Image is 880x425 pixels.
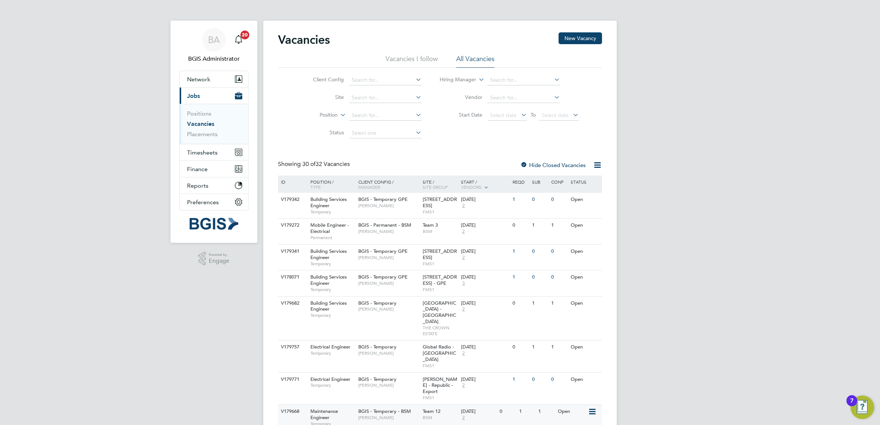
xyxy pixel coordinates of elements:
[549,245,569,258] div: 0
[310,382,355,388] span: Temporary
[310,222,349,234] span: Mobile Engineer - Electrical
[179,54,249,63] span: BGIS Administrator
[310,274,347,286] span: Building Services Engineer
[198,252,230,266] a: Powered byEngage
[278,32,330,47] h2: Vacancies
[310,261,355,267] span: Temporary
[310,235,355,241] span: Permanent
[851,396,874,419] button: Open Resource Center, 7 new notifications
[423,196,457,209] span: [STREET_ADDRESS]
[279,405,305,418] div: V179668
[530,245,549,258] div: 0
[456,54,494,68] li: All Vacancies
[461,300,509,307] div: [DATE]
[423,261,458,267] span: FMS1
[279,193,305,206] div: V179342
[511,297,530,310] div: 0
[556,405,588,418] div: Open
[187,131,218,138] a: Placements
[461,203,466,209] span: 2
[310,350,355,356] span: Temporary
[549,176,569,188] div: Conf
[310,287,355,293] span: Temporary
[511,176,530,188] div: Reqd
[310,196,347,209] span: Building Services Engineer
[528,110,538,120] span: To
[423,287,458,293] span: FMS1
[569,219,601,232] div: Open
[461,248,509,255] div: [DATE]
[549,373,569,386] div: 0
[423,300,456,325] span: [GEOGRAPHIC_DATA] - [GEOGRAPHIC_DATA]
[511,373,530,386] div: 1
[569,193,601,206] div: Open
[310,344,351,350] span: Electrical Engineer
[487,75,560,85] input: Search for...
[511,340,530,354] div: 0
[349,128,422,138] input: Select one
[569,270,601,284] div: Open
[358,196,408,202] span: BGIS - Temporary GPE
[569,245,601,258] div: Open
[187,110,211,117] a: Positions
[190,218,238,230] img: bgis-logo-retina.png
[423,209,458,215] span: FMS1
[440,94,482,100] label: Vendor
[423,415,458,421] span: BSM
[358,376,397,382] span: BGIS - Temporary
[358,248,408,254] span: BGIS - Temporary GPE
[358,222,411,228] span: BGIS - Permanent - BSM
[490,112,517,118] span: Select date
[180,104,248,144] div: Jobs
[461,415,466,421] span: 2
[187,120,214,127] a: Vacancies
[358,280,419,286] span: [PERSON_NAME]
[569,297,601,310] div: Open
[310,248,347,261] span: Building Services Engineer
[358,415,419,421] span: [PERSON_NAME]
[302,129,344,136] label: Status
[349,110,422,121] input: Search for...
[461,222,509,229] div: [DATE]
[305,176,356,193] div: Position /
[498,405,517,418] div: 0
[349,75,422,85] input: Search for...
[461,280,466,287] span: 3
[423,363,458,369] span: FMS1
[279,245,305,258] div: V179341
[459,176,511,194] div: Start /
[358,350,419,356] span: [PERSON_NAME]
[208,35,220,45] span: BA
[279,297,305,310] div: V179682
[423,395,458,401] span: FMS1
[187,92,200,99] span: Jobs
[423,248,457,261] span: [STREET_ADDRESS]
[310,408,338,421] span: Maintenance Engineer
[180,71,248,87] button: Network
[302,76,344,83] label: Client Config
[358,184,380,190] span: Manager
[461,408,496,415] div: [DATE]
[179,218,249,230] a: Go to home page
[180,161,248,177] button: Finance
[349,93,422,103] input: Search for...
[423,184,448,190] span: Site Group
[187,149,218,156] span: Timesheets
[358,203,419,209] span: [PERSON_NAME]
[511,193,530,206] div: 1
[358,300,397,306] span: BGIS - Temporary
[423,229,458,234] span: BSM
[180,144,248,160] button: Timesheets
[461,274,509,280] div: [DATE]
[423,344,456,362] span: Global Radio - [GEOGRAPHIC_DATA]
[530,193,549,206] div: 0
[310,209,355,215] span: Temporary
[310,312,355,318] span: Temporary
[549,340,569,354] div: 1
[511,270,530,284] div: 1
[421,176,460,193] div: Site /
[179,28,249,63] a: BABGIS Administrator
[461,376,509,383] div: [DATE]
[549,219,569,232] div: 1
[386,54,438,68] li: Vacancies I follow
